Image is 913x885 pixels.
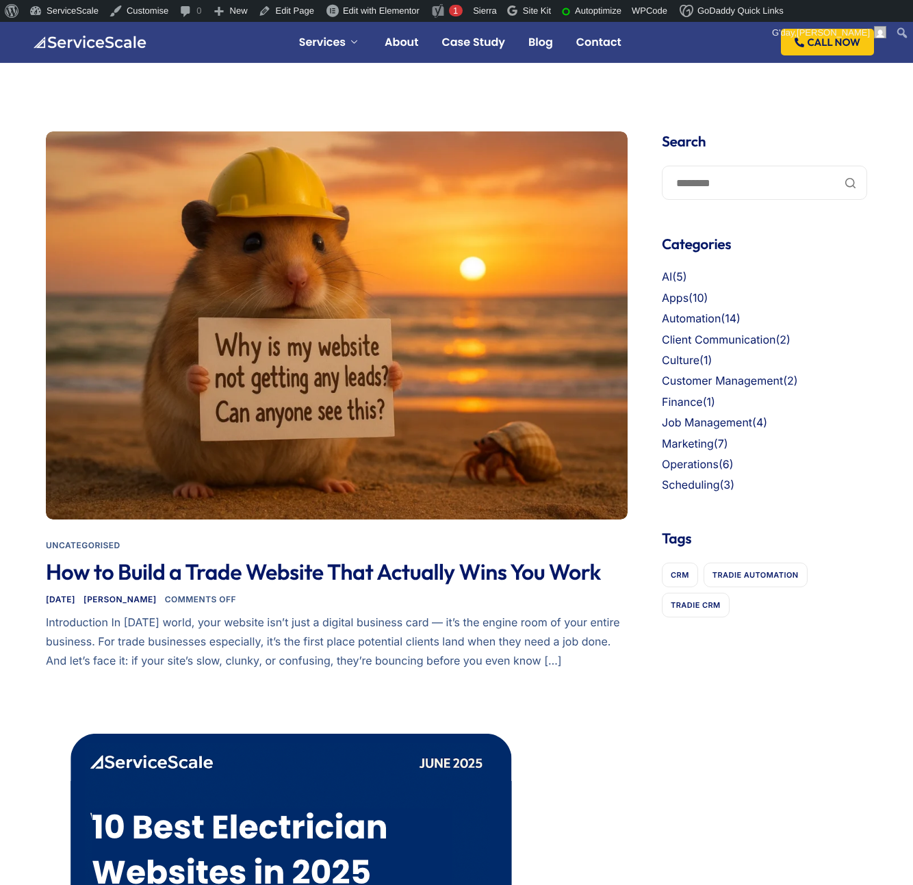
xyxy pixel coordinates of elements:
a: [PERSON_NAME] [83,594,157,604]
li: (1) [662,352,867,370]
h4: Search [662,131,867,152]
a: Finance [662,395,703,409]
li: (5) [662,268,867,286]
a: Customer Management [662,374,783,387]
a: Job Management [662,415,752,429]
a: Contact [576,37,621,48]
a: How to Build a Trade Website That Actually Wins You Work [46,559,601,586]
span: 1 [453,5,458,16]
h4: Categories [662,234,867,255]
span: Uncategorised [46,540,120,550]
a: Tradie CRM (1 item) [662,593,730,617]
a: How to Build a Trade Website That Actually Wins You Work [46,318,628,331]
li: (14) [662,310,867,328]
span: Comments Off [165,594,236,604]
a: Case Study [441,37,505,48]
span: CALL NOW [808,37,860,47]
span: Edit with Elementor [343,5,420,16]
a: G'day, [767,22,892,44]
a: Culture [662,353,699,367]
li: (2) [662,331,867,349]
img: ServiceScale logo representing business automation for tradies [32,36,146,49]
a: AI [662,270,672,283]
a: Scheduling [662,478,719,491]
a: Operations [662,457,719,471]
a: CRM (1 item) [662,563,698,587]
a: Apps [662,291,689,305]
a: About [385,37,418,48]
h4: Tags [662,528,867,549]
a: Automation [662,311,721,325]
nav: Categories [662,268,867,494]
span: [PERSON_NAME] [797,27,870,38]
li: (3) [662,476,867,494]
a: ServiceScale logo representing business automation for tradies [32,35,146,48]
li: (10) [662,290,867,307]
li: (6) [662,456,867,474]
p: Introduction In [DATE] world, your website isn’t just a digital business card — it’s the engine r... [46,613,628,670]
a: Client Communication [662,333,776,346]
li: (1) [662,394,867,411]
li: (4) [662,414,867,432]
span: [DATE] [46,594,75,604]
a: Services [299,37,361,48]
nav: Tags [662,557,867,617]
li: (7) [662,435,867,453]
a: Tradie Automation (1 item) [704,563,808,587]
a: Blog [528,37,553,48]
li: (2) [662,372,867,390]
a: Marketing [662,437,714,450]
span: Site Kit [523,5,551,16]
